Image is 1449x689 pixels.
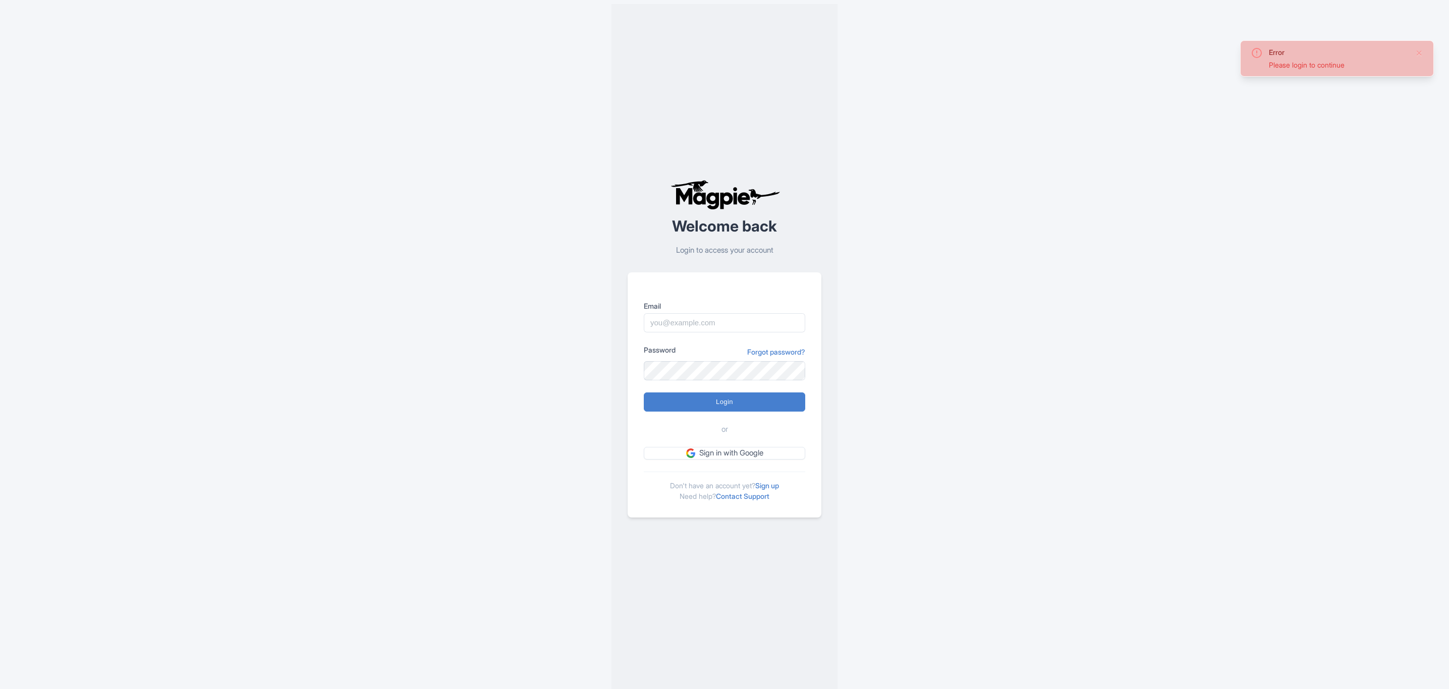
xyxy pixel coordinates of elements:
div: Error [1269,47,1407,58]
div: Please login to continue [1269,60,1407,70]
label: Password [644,344,676,355]
div: Don't have an account yet? Need help? [644,472,805,501]
img: google.svg [686,448,695,457]
h2: Welcome back [628,218,821,235]
img: logo-ab69f6fb50320c5b225c76a69d11143b.png [668,180,782,210]
button: Close [1415,47,1423,59]
p: Login to access your account [628,245,821,256]
a: Sign in with Google [644,447,805,460]
input: Login [644,392,805,412]
label: Email [644,301,805,311]
span: or [721,424,728,435]
a: Sign up [755,481,779,490]
a: Contact Support [716,492,769,500]
a: Forgot password? [747,347,805,357]
input: you@example.com [644,313,805,332]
